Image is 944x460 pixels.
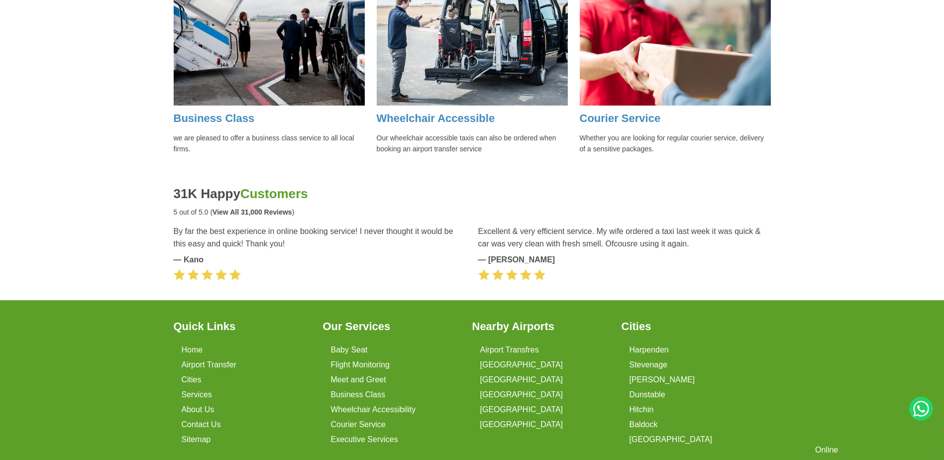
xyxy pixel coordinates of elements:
[377,132,568,154] p: Our wheelchair accessible taxis can also be ordered when booking an airport transfer service
[480,420,563,429] a: [GEOGRAPHIC_DATA]
[174,225,466,250] blockquote: By far the best experience in online booking service! I never thought it would be this easy and q...
[174,186,771,202] h2: 31K Happy
[580,112,661,124] a: Courier Service
[182,375,202,384] a: Cities
[331,405,416,414] a: Wheelchair Accessibility
[182,390,212,399] a: Services
[331,390,385,399] a: Business Class
[212,208,292,216] strong: View All 31,000 Reviews
[331,360,390,369] a: Flight Monitoring
[478,225,771,250] blockquote: Excellent & very efficient service. My wife ordered a taxi last week it was quick & car was very ...
[182,360,236,369] a: Airport Transfer
[174,207,771,218] p: 5 out of 5.0 ( )
[472,320,610,333] h3: Nearby Airports
[182,405,214,414] a: About Us
[174,320,311,333] h3: Quick Links
[629,360,668,369] a: Stevenage
[478,256,771,264] cite: — [PERSON_NAME]
[331,435,398,444] a: Executive Services
[629,435,713,444] a: [GEOGRAPHIC_DATA]
[808,438,939,460] iframe: chat widget
[182,420,221,429] a: Contact Us
[182,345,203,354] a: Home
[377,112,495,124] a: Wheelchair Accessible
[323,320,460,333] h3: Our Services
[629,405,654,414] a: Hitchin
[480,360,563,369] a: [GEOGRAPHIC_DATA]
[622,320,759,333] h3: Cities
[629,420,658,429] a: Baldock
[480,345,539,354] a: Airport Transfres
[331,420,386,429] a: Courier Service
[182,435,211,444] a: Sitemap
[480,375,563,384] a: [GEOGRAPHIC_DATA]
[174,112,255,124] a: Business Class
[240,186,308,201] span: Customers
[174,256,466,264] cite: — Kano
[480,390,563,399] a: [GEOGRAPHIC_DATA]
[174,132,365,154] p: we are pleased to offer a business class service to all local firms.
[580,132,771,154] p: Whether you are looking for regular courier service, delivery of a sensitive packages.
[331,345,368,354] a: Baby Seat
[331,375,386,384] a: Meet and Greet
[629,345,669,354] a: Harpenden
[480,405,563,414] a: [GEOGRAPHIC_DATA]
[629,375,695,384] a: [PERSON_NAME]
[629,390,665,399] a: Dunstable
